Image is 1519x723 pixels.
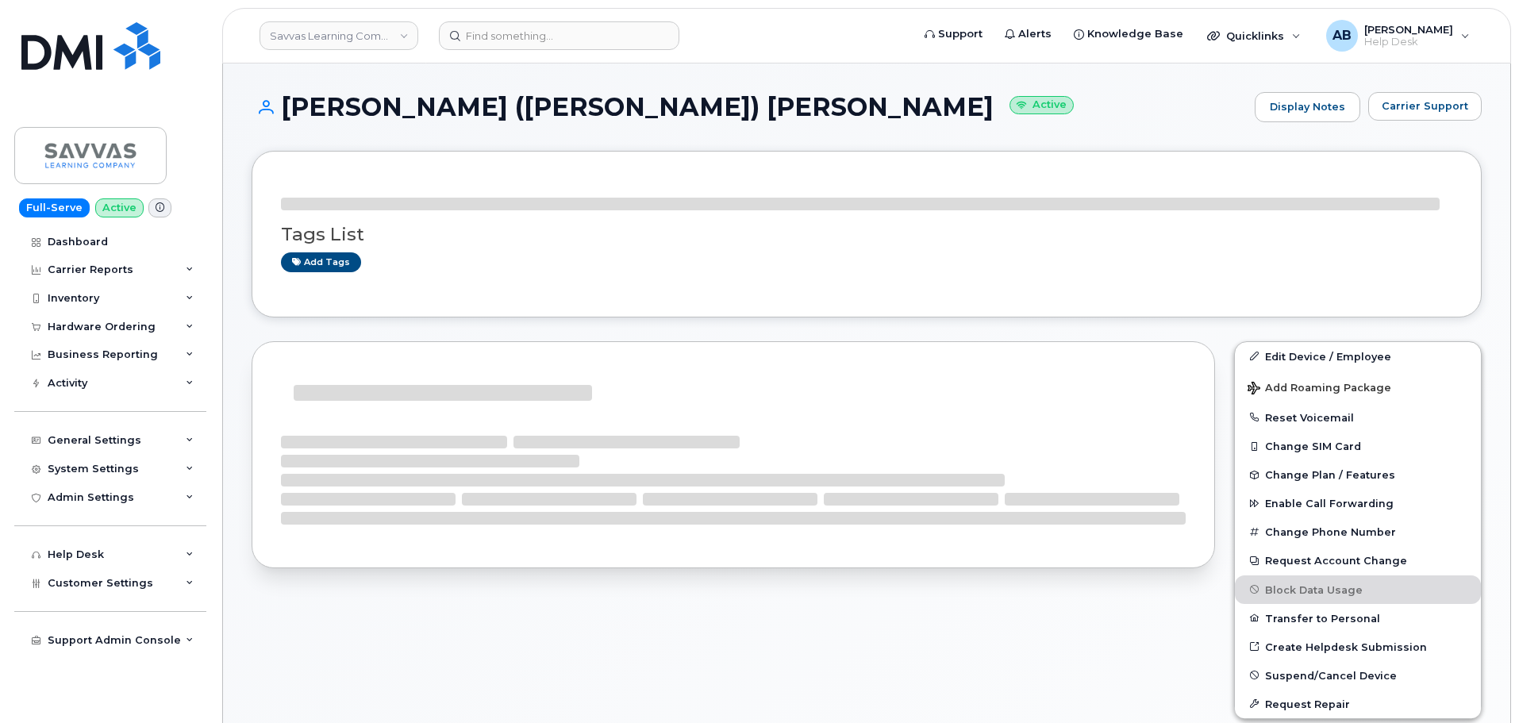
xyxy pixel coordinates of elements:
button: Enable Call Forwarding [1235,489,1481,517]
span: Enable Call Forwarding [1265,498,1394,510]
button: Suspend/Cancel Device [1235,661,1481,690]
button: Reset Voicemail [1235,403,1481,432]
button: Change Phone Number [1235,517,1481,546]
small: Active [1009,96,1074,114]
a: Create Helpdesk Submission [1235,633,1481,661]
button: Add Roaming Package [1235,371,1481,403]
span: Add Roaming Package [1248,382,1391,397]
button: Change SIM Card [1235,432,1481,460]
button: Transfer to Personal [1235,604,1481,633]
button: Request Account Change [1235,546,1481,575]
h1: [PERSON_NAME] ([PERSON_NAME]) [PERSON_NAME] [252,93,1247,121]
button: Block Data Usage [1235,575,1481,604]
a: Add tags [281,252,361,272]
button: Change Plan / Features [1235,460,1481,489]
span: Suspend/Cancel Device [1265,669,1397,681]
a: Edit Device / Employee [1235,342,1481,371]
span: Change Plan / Features [1265,469,1395,481]
h3: Tags List [281,225,1452,244]
span: Carrier Support [1382,98,1468,113]
button: Request Repair [1235,690,1481,718]
button: Carrier Support [1368,92,1482,121]
a: Display Notes [1255,92,1360,122]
